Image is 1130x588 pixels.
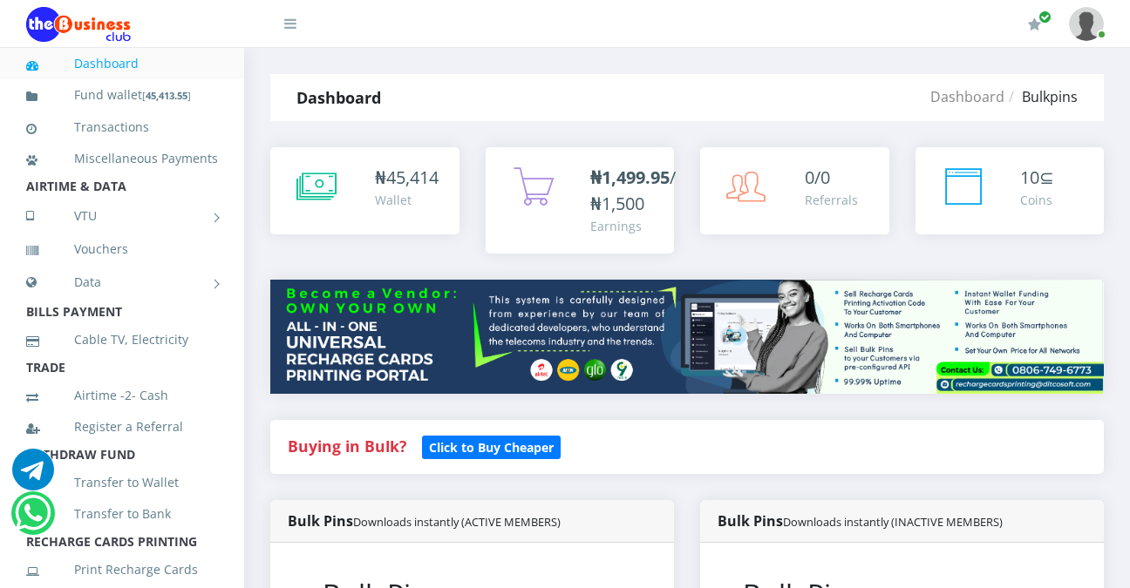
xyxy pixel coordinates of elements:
div: Coins [1020,191,1054,209]
a: Miscellaneous Payments [26,139,218,179]
b: Click to Buy Cheaper [429,439,554,456]
strong: Buying in Bulk? [288,436,406,456]
img: multitenant_rcp.png [270,280,1104,394]
img: Logo [26,7,131,42]
b: ₦1,499.95 [590,166,670,189]
a: Airtime -2- Cash [26,375,218,416]
span: /₦1,500 [590,166,676,215]
a: Dashboard [930,87,1004,106]
a: ₦45,414 Wallet [270,147,459,234]
a: Transfer to Bank [26,494,218,534]
a: Register a Referral [26,407,218,447]
a: 0/0 Referrals [700,147,889,234]
span: 10 [1020,166,1039,189]
img: User [1069,7,1104,41]
small: Downloads instantly (INACTIVE MEMBERS) [783,514,1003,530]
i: Renew/Upgrade Subscription [1028,17,1041,31]
a: Vouchers [26,229,218,269]
div: Wallet [375,191,439,209]
small: Downloads instantly (ACTIVE MEMBERS) [353,514,561,530]
strong: Bulk Pins [718,511,1003,531]
div: ₦ [375,165,439,191]
span: Renew/Upgrade Subscription [1038,10,1052,24]
a: Fund wallet[45,413.55] [26,75,218,116]
a: ₦1,499.95/₦1,500 Earnings [486,147,675,253]
strong: Bulk Pins [288,511,561,531]
div: ⊆ [1020,165,1054,191]
b: 45,413.55 [146,89,187,102]
a: Chat for support [12,462,54,490]
a: Click to Buy Cheaper [422,436,561,456]
a: Transactions [26,107,218,147]
a: VTU [26,194,218,238]
div: Referrals [805,191,858,209]
a: Dashboard [26,44,218,84]
a: Chat for support [15,505,51,534]
strong: Dashboard [296,87,381,108]
small: [ ] [142,89,191,102]
a: Data [26,260,218,304]
a: Cable TV, Electricity [26,320,218,360]
span: 45,414 [386,166,439,189]
a: Transfer to Wallet [26,463,218,503]
div: Earnings [590,217,676,235]
li: Bulkpins [1004,86,1078,107]
span: 0/0 [805,166,830,189]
